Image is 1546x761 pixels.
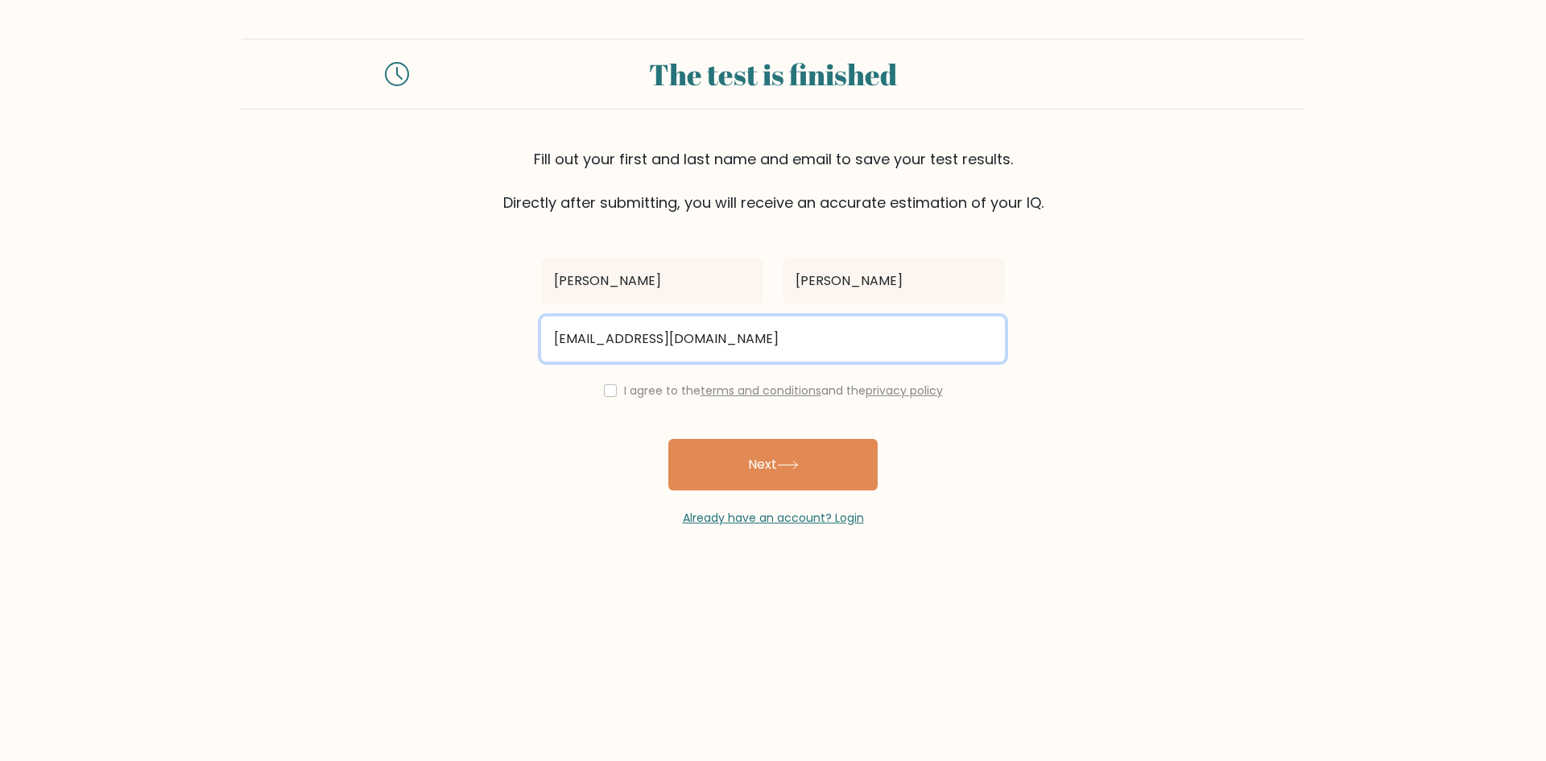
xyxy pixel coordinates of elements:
button: Next [668,439,878,490]
a: terms and conditions [701,383,821,399]
input: Last name [783,258,1005,304]
label: I agree to the and the [624,383,943,399]
a: Already have an account? Login [683,510,864,526]
input: First name [541,258,763,304]
a: privacy policy [866,383,943,399]
div: The test is finished [428,52,1118,96]
input: Email [541,316,1005,362]
div: Fill out your first and last name and email to save your test results. Directly after submitting,... [242,148,1304,213]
